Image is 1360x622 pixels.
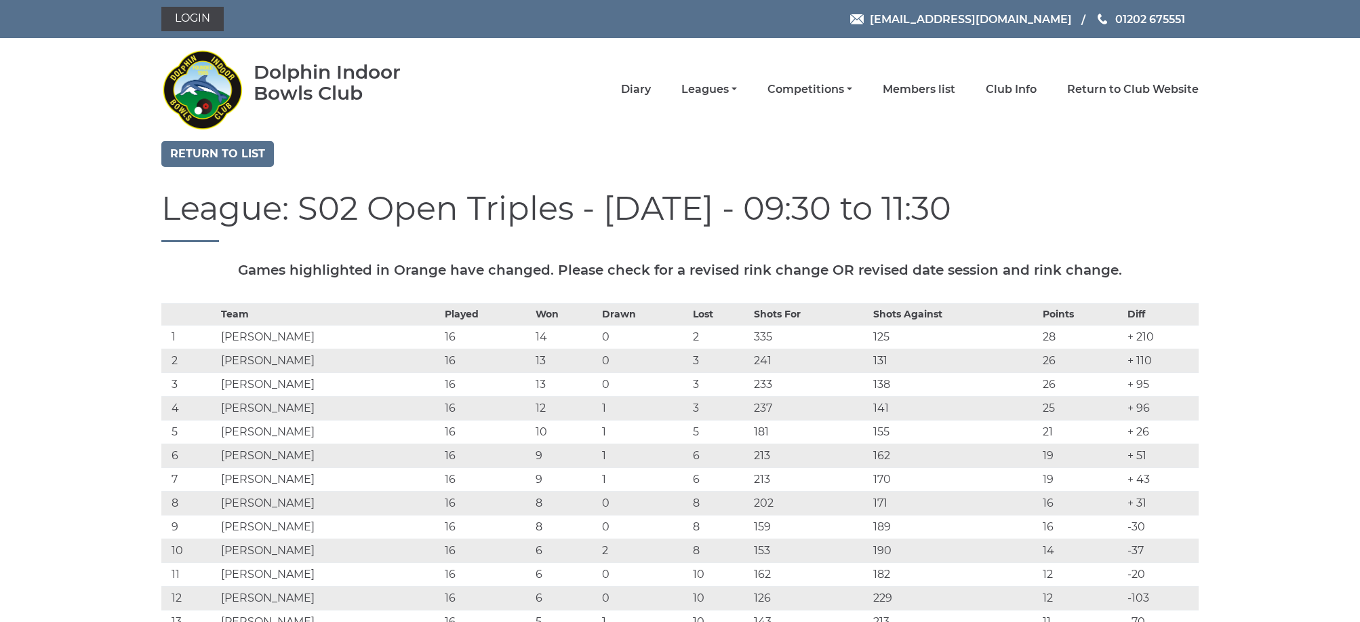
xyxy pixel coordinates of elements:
td: 5 [689,420,750,444]
td: 25 [1039,396,1124,420]
td: 0 [599,349,689,372]
th: Diff [1124,303,1199,325]
td: 12 [161,586,218,610]
td: 9 [532,444,599,467]
td: 6 [161,444,218,467]
td: 28 [1039,325,1124,349]
td: 16 [441,349,532,372]
td: 8 [689,491,750,515]
td: [PERSON_NAME] [218,562,442,586]
th: Points [1039,303,1124,325]
td: 10 [532,420,599,444]
td: 2 [161,349,218,372]
td: 213 [751,444,870,467]
td: 16 [441,467,532,491]
td: 170 [870,467,1039,491]
td: 16 [441,325,532,349]
img: Dolphin Indoor Bowls Club [161,42,243,137]
td: 13 [532,349,599,372]
td: 6 [532,539,599,562]
th: Shots Against [870,303,1039,325]
td: 0 [599,515,689,539]
th: Drawn [599,303,689,325]
td: 12 [1039,586,1124,610]
td: 16 [1039,515,1124,539]
td: + 96 [1124,396,1199,420]
span: [EMAIL_ADDRESS][DOMAIN_NAME] [870,12,1072,25]
th: Won [532,303,599,325]
td: 189 [870,515,1039,539]
td: [PERSON_NAME] [218,515,442,539]
td: + 51 [1124,444,1199,467]
td: 0 [599,372,689,396]
th: Shots For [751,303,870,325]
td: 7 [161,467,218,491]
td: 162 [870,444,1039,467]
td: [PERSON_NAME] [218,396,442,420]
a: Login [161,7,224,31]
td: -103 [1124,586,1199,610]
td: -20 [1124,562,1199,586]
td: 16 [1039,491,1124,515]
img: Email [850,14,864,24]
td: 10 [689,562,750,586]
td: 8 [161,491,218,515]
td: + 31 [1124,491,1199,515]
td: 155 [870,420,1039,444]
a: Phone us 01202 675551 [1096,11,1185,28]
td: 0 [599,491,689,515]
td: 8 [689,515,750,539]
div: Dolphin Indoor Bowls Club [254,62,444,104]
td: 14 [532,325,599,349]
td: 1 [599,467,689,491]
td: 16 [441,491,532,515]
td: 1 [599,420,689,444]
td: -37 [1124,539,1199,562]
td: 16 [441,562,532,586]
td: 9 [532,467,599,491]
td: 131 [870,349,1039,372]
img: Phone us [1098,14,1107,24]
td: 162 [751,562,870,586]
th: Lost [689,303,750,325]
td: 202 [751,491,870,515]
td: 6 [689,467,750,491]
a: Return to list [161,141,274,167]
a: Members list [883,82,955,97]
td: 6 [532,562,599,586]
span: 01202 675551 [1115,12,1185,25]
td: + 95 [1124,372,1199,396]
a: Email [EMAIL_ADDRESS][DOMAIN_NAME] [850,11,1072,28]
td: [PERSON_NAME] [218,444,442,467]
td: + 26 [1124,420,1199,444]
td: 8 [689,539,750,562]
td: 126 [751,586,870,610]
td: 19 [1039,444,1124,467]
td: 21 [1039,420,1124,444]
td: [PERSON_NAME] [218,491,442,515]
td: 12 [1039,562,1124,586]
td: 1 [599,396,689,420]
td: [PERSON_NAME] [218,586,442,610]
td: 141 [870,396,1039,420]
td: 19 [1039,467,1124,491]
td: 159 [751,515,870,539]
td: 3 [689,396,750,420]
td: 14 [1039,539,1124,562]
td: 8 [532,515,599,539]
td: 16 [441,444,532,467]
td: 26 [1039,372,1124,396]
td: 1 [599,444,689,467]
td: [PERSON_NAME] [218,420,442,444]
th: Team [218,303,442,325]
td: 138 [870,372,1039,396]
a: Club Info [986,82,1037,97]
td: 2 [599,539,689,562]
td: 16 [441,396,532,420]
h1: League: S02 Open Triples - [DATE] - 09:30 to 11:30 [161,191,1199,242]
td: [PERSON_NAME] [218,325,442,349]
td: [PERSON_NAME] [218,349,442,372]
td: [PERSON_NAME] [218,539,442,562]
h5: Games highlighted in Orange have changed. Please check for a revised rink change OR revised date ... [161,263,1199,277]
td: 16 [441,586,532,610]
